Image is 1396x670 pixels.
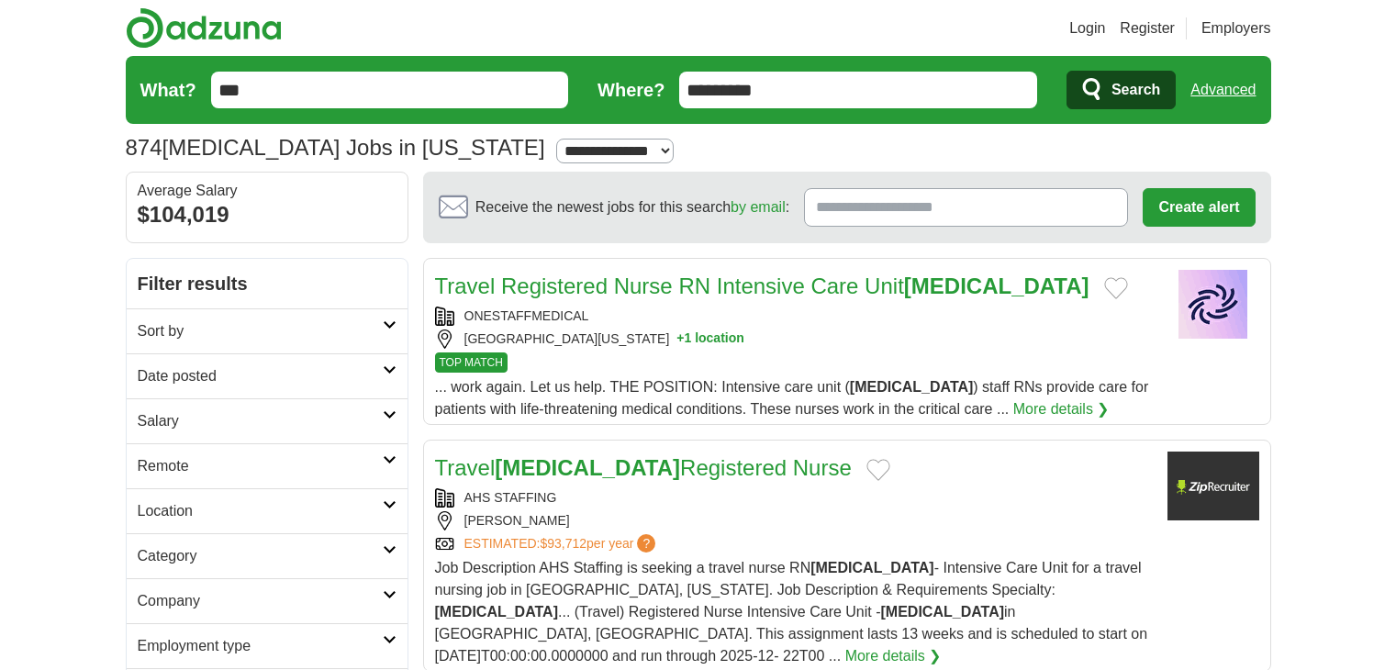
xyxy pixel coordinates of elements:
[904,274,1089,298] strong: [MEDICAL_DATA]
[127,578,408,623] a: Company
[138,365,383,387] h2: Date posted
[1201,17,1271,39] a: Employers
[138,320,383,342] h2: Sort by
[127,259,408,308] h2: Filter results
[126,7,282,49] img: Adzuna logo
[138,198,396,231] div: $104,019
[540,536,586,551] span: $93,712
[127,353,408,398] a: Date posted
[1111,72,1160,108] span: Search
[676,329,684,349] span: +
[138,500,383,522] h2: Location
[464,534,660,553] a: ESTIMATED:$93,712per year?
[1143,188,1255,227] button: Create alert
[1104,277,1128,299] button: Add to favorite jobs
[435,274,1089,298] a: Travel Registered Nurse RN Intensive Care Unit[MEDICAL_DATA]
[731,199,786,215] a: by email
[597,76,664,104] label: Where?
[1067,71,1176,109] button: Search
[495,455,680,480] strong: [MEDICAL_DATA]
[866,459,890,481] button: Add to favorite jobs
[435,604,559,620] strong: [MEDICAL_DATA]
[435,379,1149,417] span: ... work again. Let us help. THE POSITION: Intensive care unit ( ) staff RNs provide care for pat...
[810,560,934,575] strong: [MEDICAL_DATA]
[138,590,383,612] h2: Company
[1167,452,1259,520] img: Company logo
[435,352,508,373] span: TOP MATCH
[1120,17,1175,39] a: Register
[845,645,942,667] a: More details ❯
[475,196,789,218] span: Receive the newest jobs for this search :
[435,560,1148,664] span: Job Description AHS Staffing is seeking a travel nurse RN - Intensive Care Unit for a travel nurs...
[637,534,655,553] span: ?
[435,307,1153,326] div: ONESTAFFMEDICAL
[138,184,396,198] div: Average Salary
[1013,398,1110,420] a: More details ❯
[1190,72,1256,108] a: Advanced
[126,131,162,164] span: 874
[138,410,383,432] h2: Salary
[127,308,408,353] a: Sort by
[140,76,196,104] label: What?
[435,455,852,480] a: Travel[MEDICAL_DATA]Registered Nurse
[138,635,383,657] h2: Employment type
[1167,270,1259,339] img: Company logo
[126,135,545,160] h1: [MEDICAL_DATA] Jobs in [US_STATE]
[127,623,408,668] a: Employment type
[435,488,1153,508] div: AHS STAFFING
[138,455,383,477] h2: Remote
[435,511,1153,530] div: [PERSON_NAME]
[881,604,1005,620] strong: [MEDICAL_DATA]
[127,533,408,578] a: Category
[138,545,383,567] h2: Category
[850,379,974,395] strong: [MEDICAL_DATA]
[435,329,1153,349] div: [GEOGRAPHIC_DATA][US_STATE]
[127,443,408,488] a: Remote
[127,488,408,533] a: Location
[676,329,744,349] button: +1 location
[127,398,408,443] a: Salary
[1069,17,1105,39] a: Login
